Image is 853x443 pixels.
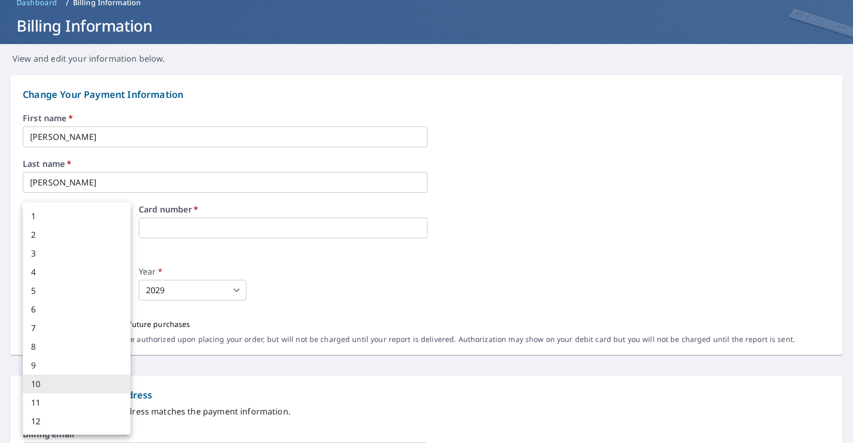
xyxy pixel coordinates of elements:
li: 10 [23,375,130,393]
li: 6 [23,300,130,319]
li: 5 [23,281,130,300]
li: 7 [23,319,130,337]
li: 12 [23,412,130,431]
li: 9 [23,356,130,375]
li: 11 [23,393,130,412]
li: 4 [23,263,130,281]
li: 3 [23,244,130,263]
li: 2 [23,225,130,244]
li: 8 [23,337,130,356]
li: 1 [23,207,130,225]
